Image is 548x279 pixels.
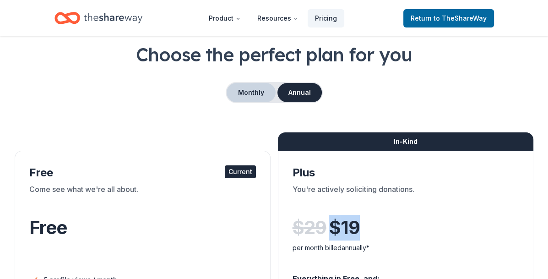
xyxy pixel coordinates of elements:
h1: Choose the perfect plan for you [15,42,533,67]
nav: Main [201,7,344,29]
div: In-Kind [278,132,534,151]
button: Annual [277,83,322,102]
button: Product [201,9,248,27]
button: Resources [250,9,306,27]
div: Come see what we're all about. [29,184,256,209]
span: to TheShareWay [434,14,487,22]
button: Monthly [227,83,276,102]
span: Free [29,216,67,239]
div: Free [29,165,256,180]
a: Returnto TheShareWay [403,9,494,27]
span: $ 19 [329,215,360,241]
a: Pricing [308,9,344,27]
div: per month billed annually* [293,242,519,253]
div: Current [225,165,256,178]
div: Plus [293,165,519,180]
a: Home [54,7,142,29]
span: Return [411,13,487,24]
div: You're actively soliciting donations. [293,184,519,209]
